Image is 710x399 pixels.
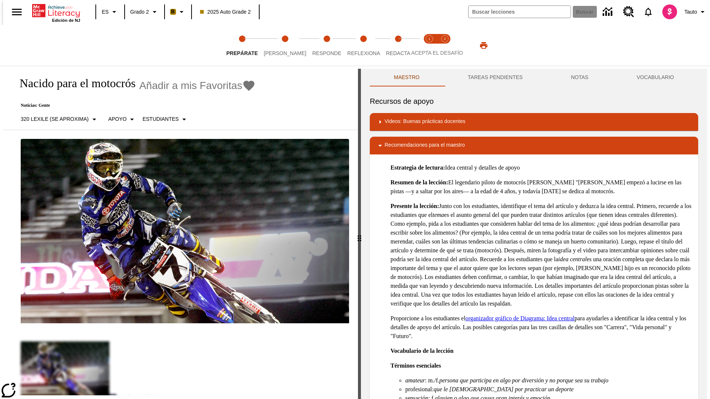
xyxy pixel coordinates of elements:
span: Edición de NJ [52,18,80,23]
div: Portada [32,3,80,23]
button: TAREAS PENDIENTES [444,69,547,86]
button: Seleccionar estudiante [139,113,192,126]
button: Acepta el desafío contesta step 2 of 2 [434,25,456,66]
span: Responde [312,50,341,56]
span: Prepárate [226,50,258,56]
button: Imprimir [472,39,496,52]
em: tema [433,212,444,218]
button: Perfil/Configuración [682,5,710,18]
div: Pulsa la tecla de intro o la barra espaciadora y luego presiona las flechas de derecha e izquierd... [358,69,361,399]
p: Junto con los estudiantes, identifique el tema del artículo y deduzca la idea central. Primero, r... [390,202,692,308]
button: Prepárate step 1 of 5 [220,25,264,66]
p: Apoyo [108,115,127,123]
button: Acepta el desafío lee step 1 of 2 [419,25,440,66]
p: Noticias: Gente [12,103,256,108]
button: Lenguaje: ES, Selecciona un idioma [98,5,122,18]
img: avatar image [662,4,677,19]
strong: Estrategia de lectura: [390,164,445,171]
p: Recomendaciones para el maestro [385,141,465,150]
button: Grado: Grado 2, Elige un grado [127,5,162,18]
a: Notificaciones [639,2,658,21]
strong: Vocabulario de la lección [390,348,454,354]
h6: Recursos de apoyo [370,95,698,107]
a: Centro de recursos, Se abrirá en una pestaña nueva. [619,2,639,22]
li: : m./f. [405,376,692,385]
div: activity [361,69,707,399]
div: reading [3,69,358,395]
h1: Nacido para el motocrós [12,76,136,90]
button: Maestro [370,69,444,86]
p: Proporcione a los estudiantes el para ayudarles a identificar la idea central y los detalles de a... [390,314,692,341]
strong: Resumen de la lección: [390,179,448,185]
button: Responde step 3 of 5 [306,25,347,66]
button: Tipo de apoyo, Apoyo [105,113,140,126]
p: Videos: Buenas prácticas docentes [385,117,465,126]
div: Recomendaciones para el maestro [370,137,698,154]
a: organizador gráfico de Diagrama: Idea central [466,315,575,321]
a: Centro de información [598,2,619,22]
span: Añadir a mis Favoritas [139,80,243,92]
input: Buscar campo [469,6,571,18]
button: Lee step 2 of 5 [258,25,312,66]
em: que le [DEMOGRAPHIC_DATA] por practicar un deporte [433,386,574,392]
div: Instructional Panel Tabs [370,69,698,86]
p: 320 Lexile (Se aproxima) [21,115,89,123]
li: profesional: [405,385,692,394]
img: El corredor de motocrós James Stewart vuela por los aires en su motocicleta de montaña [21,139,349,324]
p: Estudiantes [142,115,179,123]
em: persona que participa en algo por diversión y no porque sea su trabajo [439,377,608,383]
button: Reflexiona step 4 of 5 [341,25,386,66]
span: Reflexiona [347,50,380,56]
p: El legendario piloto de motocrós [PERSON_NAME] "[PERSON_NAME] empezó a lucirse en las pistas —y a... [390,178,692,196]
strong: Términos esenciales [390,362,441,369]
div: Videos: Buenas prácticas docentes [370,113,698,131]
span: Redacta [386,50,410,56]
span: 2025 Auto Grade 2 [200,8,251,16]
button: VOCABULARIO [612,69,698,86]
button: Redacta step 5 of 5 [380,25,416,66]
span: [PERSON_NAME] [264,50,306,56]
button: Abrir el menú lateral [6,1,28,23]
em: amateur [405,377,425,383]
span: ACEPTA EL DESAFÍO [411,50,463,56]
span: ES [102,8,109,16]
button: Boost El color de la clase es anaranjado claro. Cambiar el color de la clase. [167,5,189,18]
strong: Presente la lección: [390,203,439,209]
em: idea central [558,256,587,262]
p: Idea central y detalles de apoyo [390,163,692,172]
text: 1 [428,37,430,41]
span: Grado 2 [130,8,149,16]
span: Tauto [684,8,697,16]
span: B [171,7,175,16]
text: 2 [444,37,446,41]
button: Añadir a mis Favoritas - Nacido para el motocrós [139,79,256,92]
button: NOTAS [547,69,613,86]
button: Escoja un nuevo avatar [658,2,682,21]
button: Seleccione Lexile, 320 Lexile (Se aproxima) [18,113,102,126]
